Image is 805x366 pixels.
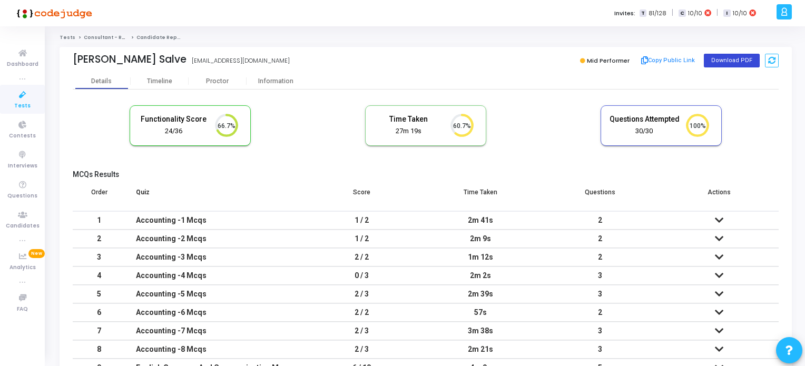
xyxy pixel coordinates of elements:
div: Accounting -6 Mcqs [136,304,291,321]
div: Accounting -7 Mcqs [136,322,291,340]
div: 1m 12s [431,249,529,266]
button: Download PDF [704,54,760,67]
span: Dashboard [7,60,38,69]
a: Consultant - Reporting [84,34,145,41]
span: FAQ [17,305,28,314]
a: Tests [60,34,75,41]
div: 24/36 [138,126,209,136]
span: 81/128 [649,9,666,18]
div: Proctor [189,77,247,85]
div: Details [91,77,112,85]
span: Mid Performer [587,56,630,65]
td: 3 [541,340,660,359]
div: 2m 2s [431,267,529,284]
td: 1 / 2 [302,211,421,230]
div: 27m 19s [374,126,444,136]
span: Candidate Report [136,34,185,41]
th: Questions [541,182,660,211]
button: Copy Public Link [638,53,699,68]
td: 7 [73,322,125,340]
span: Tests [14,102,31,111]
td: 3 [541,322,660,340]
div: 30/30 [609,126,680,136]
div: [PERSON_NAME] Salve [73,53,186,65]
nav: breadcrumb [60,34,792,41]
h5: Time Taken [374,115,444,124]
td: 2 [73,230,125,248]
h5: Functionality Score [138,115,209,124]
div: Accounting -2 Mcqs [136,230,291,248]
label: Invites: [614,9,635,18]
td: 0 / 3 [302,266,421,285]
th: Quiz [125,182,302,211]
td: 3 [541,285,660,303]
td: 1 [73,211,125,230]
div: Accounting -5 Mcqs [136,285,291,303]
td: 4 [73,266,125,285]
td: 1 / 2 [302,230,421,248]
td: 2 [541,303,660,322]
span: | [716,7,718,18]
span: T [640,9,646,17]
td: 6 [73,303,125,322]
div: 2m 21s [431,341,529,358]
div: Accounting -8 Mcqs [136,341,291,358]
td: 2 / 2 [302,248,421,266]
span: | [672,7,673,18]
h5: Questions Attempted [609,115,680,124]
img: logo [13,3,92,24]
td: 2 / 3 [302,340,421,359]
span: Candidates [6,222,40,231]
h5: MCQs Results [73,170,779,179]
th: Actions [660,182,779,211]
div: 57s [431,304,529,321]
td: 2 [541,248,660,266]
div: Timeline [147,77,172,85]
span: 10/10 [688,9,702,18]
td: 3 [73,248,125,266]
span: C [679,9,685,17]
span: Interviews [8,162,37,171]
div: Accounting -3 Mcqs [136,249,291,266]
th: Score [302,182,421,211]
div: Information [247,77,305,85]
span: I [723,9,730,17]
td: 2 / 3 [302,322,421,340]
td: 8 [73,340,125,359]
div: 3m 38s [431,322,529,340]
span: 10/10 [733,9,747,18]
div: 2m 9s [431,230,529,248]
div: Accounting -1 Mcqs [136,212,291,229]
div: [EMAIL_ADDRESS][DOMAIN_NAME] [192,56,290,65]
th: Time Taken [421,182,540,211]
div: 2m 41s [431,212,529,229]
div: 2m 39s [431,285,529,303]
div: Accounting -4 Mcqs [136,267,291,284]
span: Contests [9,132,36,141]
th: Order [73,182,125,211]
td: 2 [541,211,660,230]
td: 5 [73,285,125,303]
td: 2 [541,230,660,248]
span: New [28,249,45,258]
span: Questions [7,192,37,201]
td: 2 / 3 [302,285,421,303]
td: 2 / 2 [302,303,421,322]
td: 3 [541,266,660,285]
span: Analytics [9,263,36,272]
